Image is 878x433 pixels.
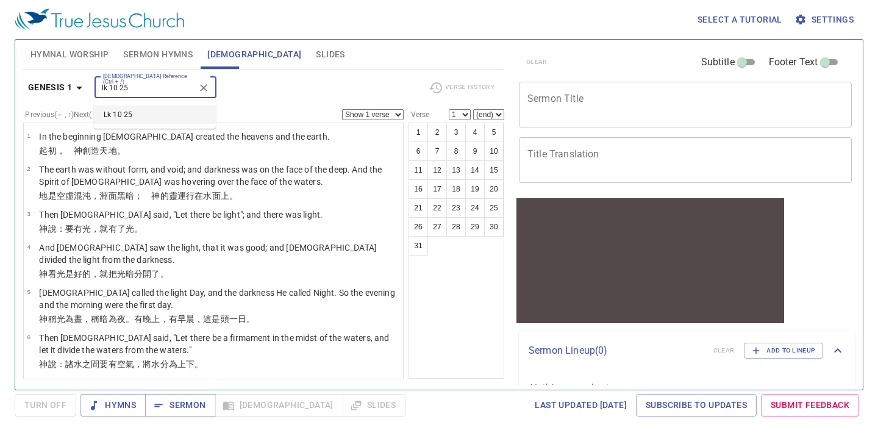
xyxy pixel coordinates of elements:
b: Genesis 1 [28,80,73,95]
button: 26 [409,217,428,237]
p: The earth was without form, and void; and darkness was on the face of the deep. And the Spirit of... [39,163,399,188]
button: 17 [427,179,447,199]
button: 13 [446,160,466,180]
p: 神 [39,358,399,370]
span: Footer Text [769,55,818,70]
wh7220: 光 [57,269,169,279]
i: Nothing saved yet [529,382,608,393]
p: And [DEMOGRAPHIC_DATA] saw the light, that it was good; and [DEMOGRAPHIC_DATA] divided the light ... [39,242,399,266]
div: Sermon Lineup(0)clearAdd to Lineup [519,331,855,371]
span: [DEMOGRAPHIC_DATA] [207,47,301,62]
wh6153: ，有早晨 [160,314,255,324]
p: 神 [39,268,399,280]
span: Add to Lineup [752,345,815,356]
button: 11 [409,160,428,180]
button: 1 [409,123,428,142]
button: Select a tutorial [693,9,787,31]
button: 14 [465,160,485,180]
span: 1 [27,132,30,139]
wh2822: 分開了 [134,269,169,279]
span: 6 [27,334,30,340]
button: 31 [409,236,428,256]
button: 3 [446,123,466,142]
button: 10 [484,141,504,161]
button: 22 [427,198,447,218]
span: Slides [316,47,344,62]
p: [DEMOGRAPHIC_DATA] called the light Day, and the darkness He called Night. So the evening and the... [39,287,399,311]
a: Last updated [DATE] [530,394,632,417]
wh3117: ，稱 [82,314,255,324]
wh4325: 分 [160,359,204,369]
wh216: ，就有了光 [91,224,143,234]
a: Submit Feedback [761,394,859,417]
span: Select a tutorial [698,12,782,27]
button: 20 [484,179,504,199]
wh3915: 。有晚上 [126,314,255,324]
p: Then [DEMOGRAPHIC_DATA] said, "Let there be light"; and there was light. [39,209,323,221]
wh216: 暗 [126,269,169,279]
button: 8 [446,141,466,161]
button: 30 [484,217,504,237]
p: 神 [39,313,399,325]
wh559: ：諸水 [57,359,204,369]
button: Add to Lineup [744,343,823,359]
wh7121: 暗 [99,314,255,324]
wh7307: 運行 [177,191,238,201]
span: 3 [27,210,30,217]
wh3117: 。 [246,314,255,324]
wh8415: 面 [109,191,238,201]
wh8064: 地 [109,146,126,156]
button: 19 [465,179,485,199]
button: 24 [465,198,485,218]
button: Hymns [80,394,146,417]
wh430: 稱 [48,314,255,324]
wh8414: 混沌 [74,191,238,201]
span: Subtitle [701,55,735,70]
p: Thus [DEMOGRAPHIC_DATA] made the firmament, and divided the waters which were under the firmament... [39,377,399,401]
button: Sermon [145,394,215,417]
button: 15 [484,160,504,180]
wh922: ，淵 [91,191,238,201]
span: Hymnal Worship [30,47,109,62]
wh559: ：要有 [57,224,143,234]
li: Lk 10 25 [94,106,216,124]
p: 起初 [39,145,330,157]
p: Sermon Lineup ( 0 ) [529,343,704,358]
span: Submit Feedback [771,398,849,413]
wh259: 日 [238,314,255,324]
button: 7 [427,141,447,161]
button: Settings [792,9,858,31]
wh776: 。 [117,146,126,156]
span: Sermon [155,398,205,413]
button: 29 [465,217,485,237]
button: 2 [427,123,447,142]
p: In the beginning [DEMOGRAPHIC_DATA] created the heavens and the earth. [39,131,330,143]
wh5921: 。 [229,191,238,201]
wh6440: 上 [221,191,238,201]
wh1242: ，這是頭一 [195,314,255,324]
wh776: 是 [48,191,238,201]
p: 神 [39,223,323,235]
button: 23 [446,198,466,218]
wh914: 為上下。 [169,359,204,369]
span: Subscribe to Updates [646,398,747,413]
wh7121: 光 [57,314,255,324]
span: Sermon Hymns [123,47,193,62]
button: 16 [409,179,428,199]
span: Hymns [90,398,136,413]
button: 9 [465,141,485,161]
span: 5 [27,288,30,295]
wh1961: 光 [82,224,143,234]
wh8432: 要有空氣 [99,359,203,369]
span: Settings [797,12,854,27]
label: Previous (←, ↑) Next (→, ↓) [25,111,109,118]
wh216: 。 [134,224,143,234]
span: Last updated [DATE] [535,398,627,413]
wh430: 說 [48,224,143,234]
button: 12 [427,160,447,180]
wh1254: 天 [99,146,125,156]
wh2822: ； 神 [134,191,238,201]
span: 4 [27,243,30,250]
p: 地 [39,190,399,202]
wh6440: 黑暗 [117,191,238,201]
